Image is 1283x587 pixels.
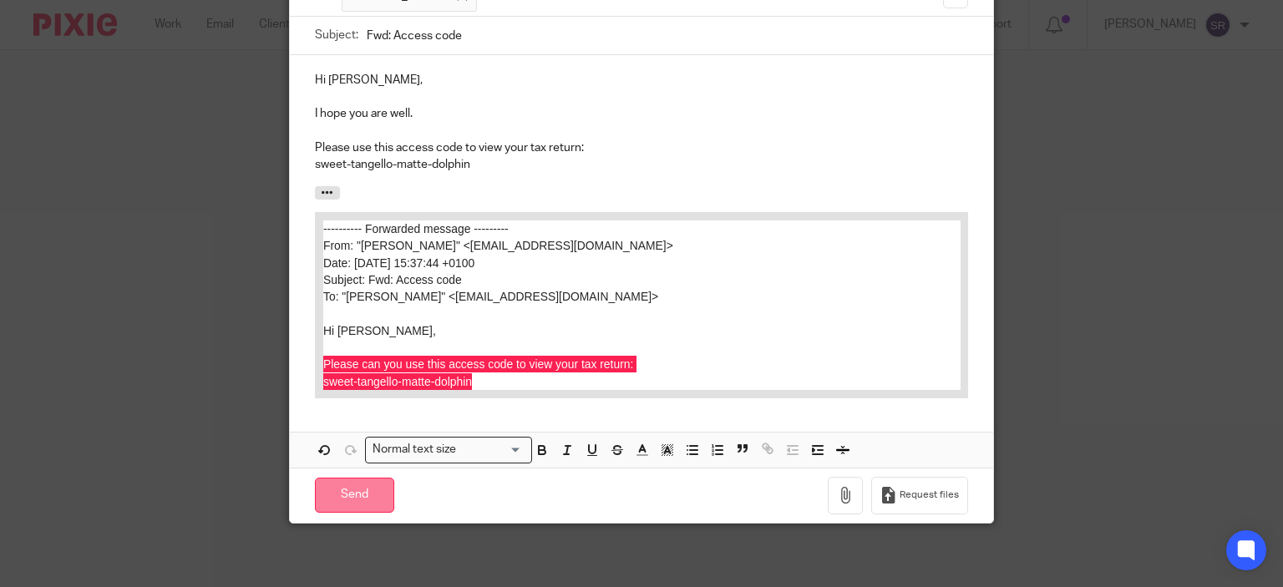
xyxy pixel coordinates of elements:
[462,441,522,458] input: Search for option
[900,488,959,502] span: Request files
[315,156,969,173] p: sweet-tangello-matte-dolphin
[315,27,358,43] label: Subject:
[315,139,969,156] p: Please use this access code to view your tax return:
[365,437,532,463] div: Search for option
[871,477,968,514] button: Request files
[315,105,969,122] p: I hope you are well.
[315,478,394,514] input: Send
[369,441,460,458] span: Normal text size
[315,72,969,89] p: Hi [PERSON_NAME],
